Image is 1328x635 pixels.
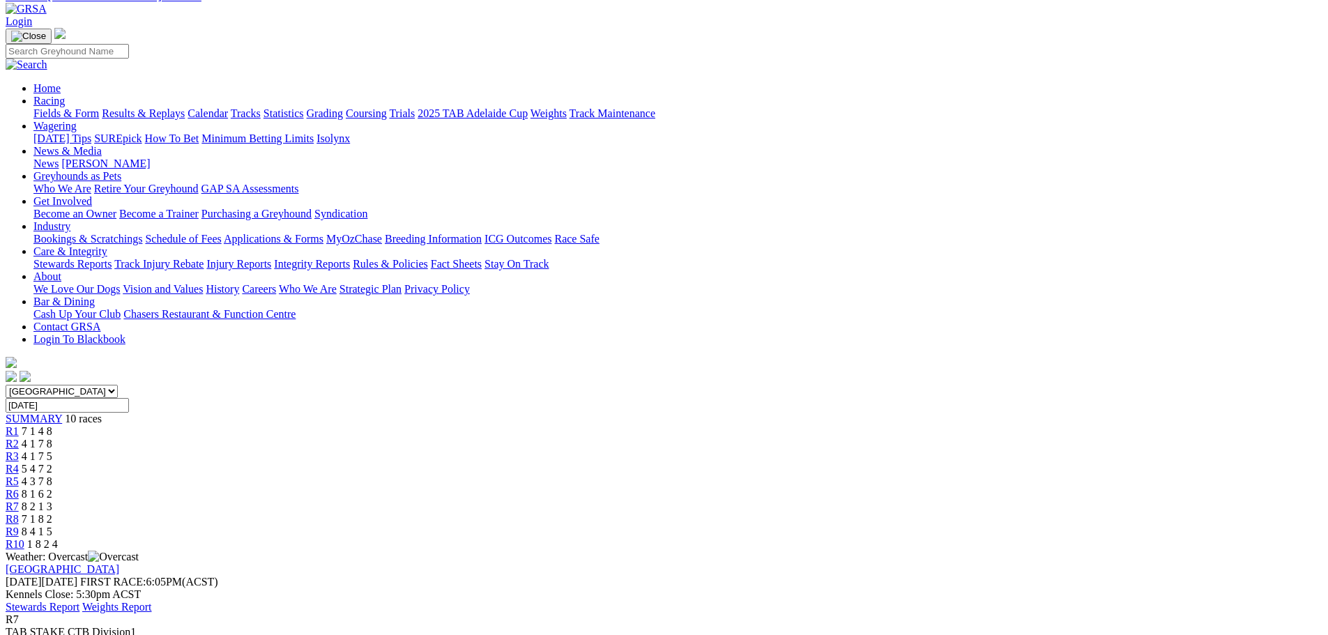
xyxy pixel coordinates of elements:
a: SUMMARY [6,413,62,424]
a: Stay On Track [484,258,549,270]
div: About [33,283,1322,296]
a: Industry [33,220,70,232]
a: Race Safe [554,233,599,245]
span: 8 1 6 2 [22,488,52,500]
a: News & Media [33,145,102,157]
a: R1 [6,425,19,437]
a: Who We Are [33,183,91,194]
a: SUREpick [94,132,142,144]
a: Vision and Values [123,283,203,295]
a: Trials [389,107,415,119]
a: Rules & Policies [353,258,428,270]
span: 10 races [65,413,102,424]
div: Get Involved [33,208,1322,220]
a: MyOzChase [326,233,382,245]
span: 6:05PM(ACST) [80,576,218,588]
a: News [33,158,59,169]
img: Search [6,59,47,71]
a: Chasers Restaurant & Function Centre [123,308,296,320]
a: R4 [6,463,19,475]
a: Bar & Dining [33,296,95,307]
a: Racing [33,95,65,107]
a: Wagering [33,120,77,132]
a: R10 [6,538,24,550]
div: Greyhounds as Pets [33,183,1322,195]
a: Applications & Forms [224,233,323,245]
a: R2 [6,438,19,450]
img: GRSA [6,3,47,15]
input: Select date [6,398,129,413]
a: 2025 TAB Adelaide Cup [418,107,528,119]
div: Bar & Dining [33,308,1322,321]
span: R7 [6,613,19,625]
span: [DATE] [6,576,77,588]
img: Close [11,31,46,42]
span: R6 [6,488,19,500]
a: Track Injury Rebate [114,258,204,270]
a: R9 [6,526,19,537]
a: Breeding Information [385,233,482,245]
a: Coursing [346,107,387,119]
a: We Love Our Dogs [33,283,120,295]
img: twitter.svg [20,371,31,382]
a: Minimum Betting Limits [201,132,314,144]
a: [GEOGRAPHIC_DATA] [6,563,119,575]
img: logo-grsa-white.png [6,357,17,368]
img: facebook.svg [6,371,17,382]
img: logo-grsa-white.png [54,28,66,39]
a: Schedule of Fees [145,233,221,245]
a: Weights Report [82,601,152,613]
a: R5 [6,475,19,487]
img: Overcast [88,551,139,563]
a: Bookings & Scratchings [33,233,142,245]
div: Industry [33,233,1322,245]
div: News & Media [33,158,1322,170]
div: Kennels Close: 5:30pm ACST [6,588,1322,601]
a: Login To Blackbook [33,333,125,345]
span: 4 1 7 8 [22,438,52,450]
a: Become a Trainer [119,208,199,220]
a: How To Bet [145,132,199,144]
div: Wagering [33,132,1322,145]
a: Fact Sheets [431,258,482,270]
a: ICG Outcomes [484,233,551,245]
a: Syndication [314,208,367,220]
a: Statistics [264,107,304,119]
span: FIRST RACE: [80,576,146,588]
span: 4 3 7 8 [22,475,52,487]
a: History [206,283,239,295]
a: Isolynx [316,132,350,144]
a: Careers [242,283,276,295]
button: Toggle navigation [6,29,52,44]
span: 7 1 8 2 [22,513,52,525]
a: Integrity Reports [274,258,350,270]
a: Calendar [188,107,228,119]
a: GAP SA Assessments [201,183,299,194]
a: Weights [531,107,567,119]
div: Care & Integrity [33,258,1322,270]
input: Search [6,44,129,59]
span: Weather: Overcast [6,551,139,563]
span: 8 4 1 5 [22,526,52,537]
a: [DATE] Tips [33,132,91,144]
a: Stewards Reports [33,258,112,270]
a: R3 [6,450,19,462]
a: Become an Owner [33,208,116,220]
a: R8 [6,513,19,525]
a: Greyhounds as Pets [33,170,121,182]
a: Retire Your Greyhound [94,183,199,194]
a: About [33,270,61,282]
a: [PERSON_NAME] [61,158,150,169]
a: Stewards Report [6,601,79,613]
a: Injury Reports [206,258,271,270]
a: Login [6,15,32,27]
span: 4 1 7 5 [22,450,52,462]
a: R7 [6,500,19,512]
